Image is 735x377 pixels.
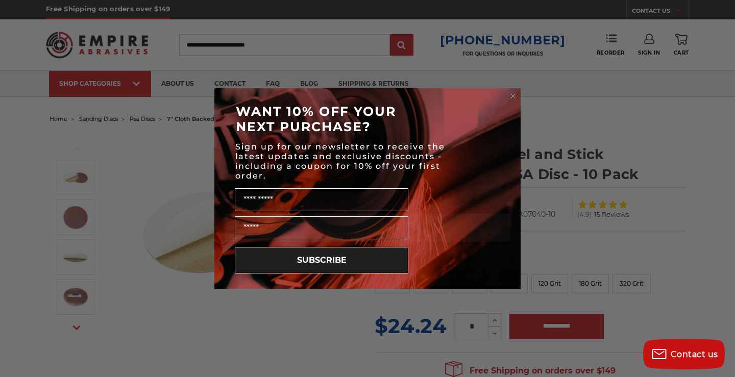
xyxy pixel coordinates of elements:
[236,104,396,134] span: WANT 10% OFF YOUR NEXT PURCHASE?
[235,216,408,239] input: Email
[235,247,408,273] button: SUBSCRIBE
[671,349,718,359] span: Contact us
[643,339,725,369] button: Contact us
[508,91,518,101] button: Close dialog
[235,142,445,181] span: Sign up for our newsletter to receive the latest updates and exclusive discounts - including a co...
